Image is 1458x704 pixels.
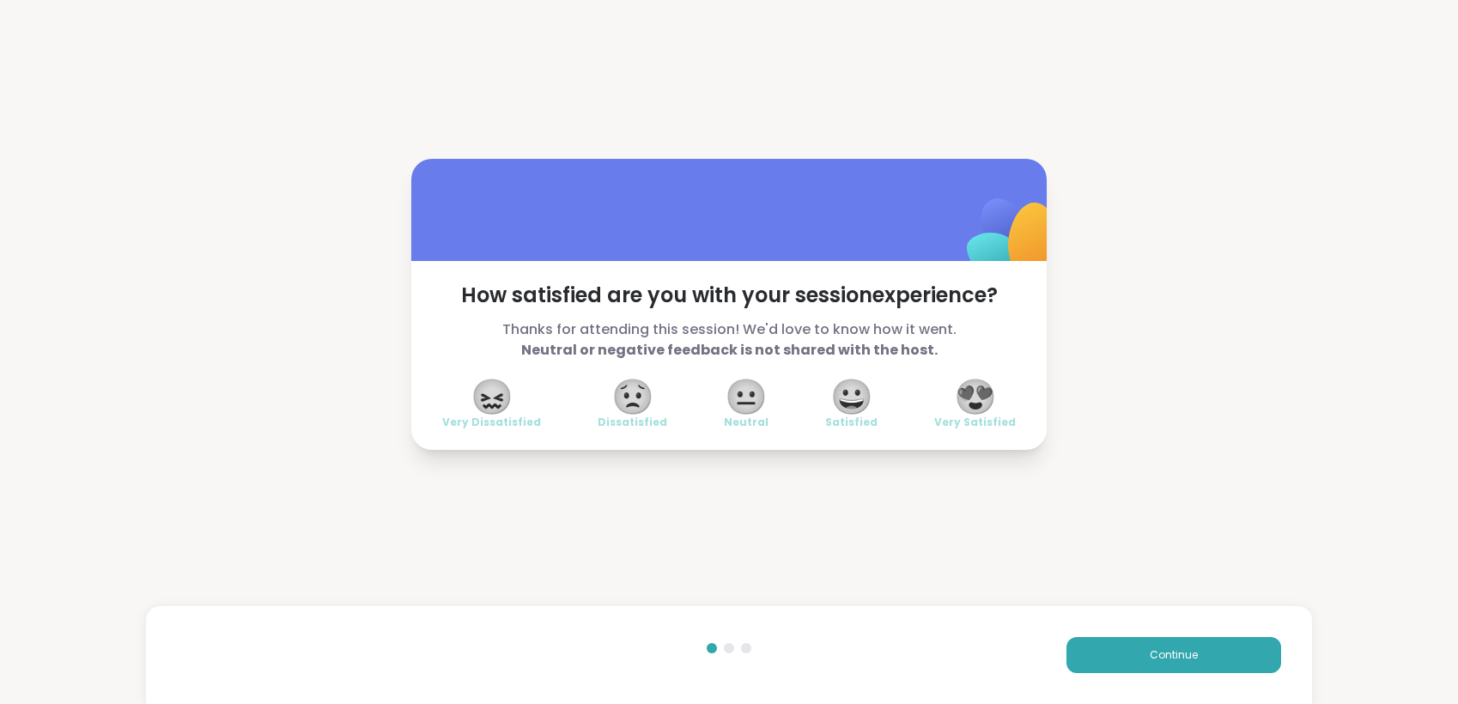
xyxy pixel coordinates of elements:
[1066,637,1281,673] button: Continue
[442,282,1016,309] span: How satisfied are you with your session experience?
[598,416,667,429] span: Dissatisfied
[825,416,878,429] span: Satisfied
[830,381,873,412] span: 😀
[442,416,541,429] span: Very Dissatisfied
[442,319,1016,361] span: Thanks for attending this session! We'd love to know how it went.
[724,416,768,429] span: Neutral
[1150,647,1198,663] span: Continue
[926,154,1097,325] img: ShareWell Logomark
[954,381,997,412] span: 😍
[934,416,1016,429] span: Very Satisfied
[521,340,938,360] b: Neutral or negative feedback is not shared with the host.
[471,381,513,412] span: 😖
[611,381,654,412] span: 😟
[725,381,768,412] span: 😐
